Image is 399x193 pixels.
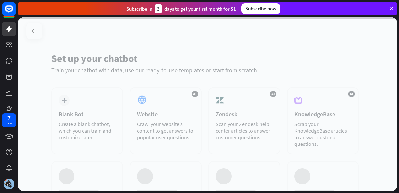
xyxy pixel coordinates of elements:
[241,3,280,14] div: Subscribe now
[2,113,16,127] a: 7 days
[6,121,12,126] div: days
[7,115,11,121] div: 7
[126,4,236,13] div: Subscribe in days to get your first month for $1
[155,4,162,13] div: 3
